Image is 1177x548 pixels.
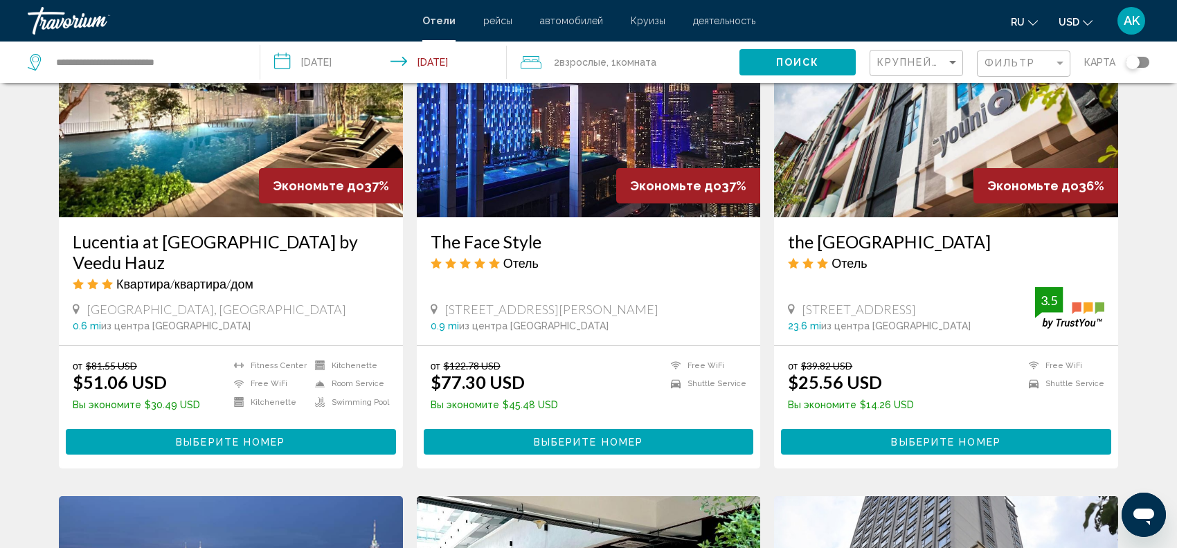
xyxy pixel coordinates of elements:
span: из центра [GEOGRAPHIC_DATA] [101,320,251,331]
span: 0.9 mi [431,320,459,331]
li: Swimming Pool [308,396,389,408]
span: Вы экономите [73,399,141,410]
button: Change currency [1059,12,1093,32]
a: Выберите номер [66,432,396,448]
span: , 1 [607,53,656,72]
span: Квартира/квартира/дом [116,276,253,291]
span: [GEOGRAPHIC_DATA], [GEOGRAPHIC_DATA] [87,302,346,317]
li: Shuttle Service [1022,378,1104,390]
a: автомобилей [540,15,603,26]
a: рейсы [483,15,512,26]
ins: $51.06 USD [73,372,167,392]
span: AK [1124,14,1140,28]
div: 5 star Hotel [431,255,747,271]
span: от [73,360,82,372]
ins: $77.30 USD [431,372,525,392]
div: 37% [616,168,760,203]
img: trustyou-badge.svg [1035,287,1104,328]
a: Выберите номер [781,432,1111,448]
span: Экономьте до [987,179,1079,193]
div: 3 star Apartment [73,276,389,291]
div: 3.5 [1035,292,1063,309]
li: Fitness Center [227,360,308,372]
li: Free WiFi [227,378,308,390]
li: Room Service [308,378,389,390]
button: Check-in date: Nov 6, 2025 Check-out date: Nov 7, 2025 [260,42,507,83]
span: Крупнейшие сбережения [877,57,1043,68]
a: Отели [422,15,456,26]
p: $14.26 USD [788,399,914,410]
a: деятельность [693,15,755,26]
button: Выберите номер [781,429,1111,455]
li: Kitchenette [227,396,308,408]
span: Экономьте до [630,179,721,193]
span: Поиск [776,57,820,68]
span: 23.6 mi [788,320,821,331]
span: Вы экономите [788,399,856,410]
div: 3 star Hotel [788,255,1104,271]
iframe: Кнопка запуска окна обмена сообщениями [1122,493,1166,537]
span: Выберите номер [534,437,643,448]
button: Toggle map [1115,56,1149,68]
a: The Face Style [431,231,747,252]
span: Фильтр [985,57,1036,68]
a: Travorium [28,7,408,35]
span: Выберите номер [891,437,1000,448]
button: Поиск [739,49,856,75]
li: Free WiFi [664,360,746,372]
del: $39.82 USD [801,360,852,372]
div: 37% [259,168,403,203]
span: ru [1011,17,1025,28]
del: $81.55 USD [86,360,137,372]
mat-select: Sort by [877,57,959,69]
li: Kitchenette [308,360,389,372]
span: от [431,360,440,372]
a: Выберите номер [424,432,754,448]
button: Travelers: 2 adults, 0 children [507,42,739,83]
div: 36% [973,168,1118,203]
button: Выберите номер [66,429,396,455]
a: Lucentia at [GEOGRAPHIC_DATA] by Veedu Hauz [73,231,389,273]
span: Экономьте до [273,179,364,193]
button: Change language [1011,12,1038,32]
span: карта [1084,53,1115,72]
p: $30.49 USD [73,399,200,410]
a: the [GEOGRAPHIC_DATA] [788,231,1104,252]
span: [STREET_ADDRESS][PERSON_NAME] [444,302,658,317]
span: Отель [832,255,867,271]
li: Free WiFi [1022,360,1104,372]
span: Вы экономите [431,399,499,410]
p: $45.48 USD [431,399,558,410]
span: [STREET_ADDRESS] [802,302,916,317]
span: Отель [503,255,539,271]
button: Filter [977,50,1070,78]
span: Комната [616,57,656,68]
span: от [788,360,798,372]
span: 0.6 mi [73,320,101,331]
span: из центра [GEOGRAPHIC_DATA] [459,320,609,331]
span: 2 [554,53,607,72]
span: Взрослые [559,57,607,68]
a: Круизы [631,15,665,26]
del: $122.78 USD [444,360,501,372]
span: Выберите номер [176,437,285,448]
button: User Menu [1113,6,1149,35]
span: USD [1059,17,1079,28]
span: из центра [GEOGRAPHIC_DATA] [821,320,971,331]
li: Shuttle Service [664,378,746,390]
button: Выберите номер [424,429,754,455]
ins: $25.56 USD [788,372,882,392]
